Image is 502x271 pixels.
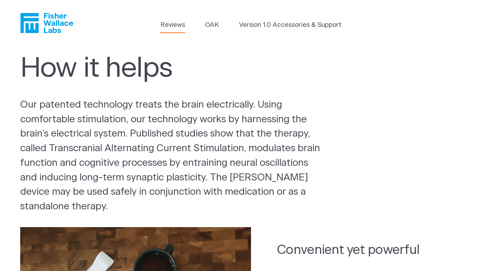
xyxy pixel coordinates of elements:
[277,241,456,258] h2: Convenient yet powerful
[20,53,310,85] h1: How it helps
[20,13,73,33] a: Fisher Wallace
[20,98,325,214] p: Our patented technology treats the brain electrically. Using comfortable stimulation, our technol...
[160,20,185,30] a: Reviews
[205,20,219,30] a: OAK
[239,20,342,30] a: Version 1.0 Accessories & Support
